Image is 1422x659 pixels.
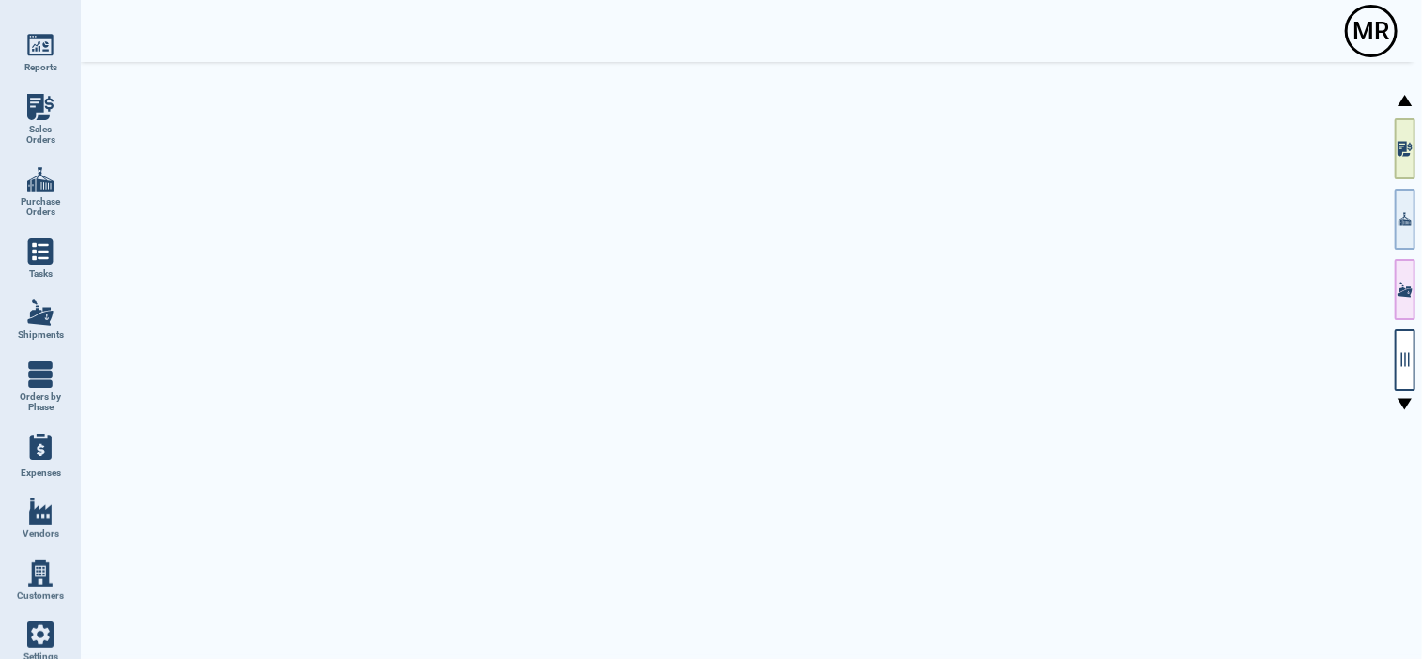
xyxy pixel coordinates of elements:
[15,391,66,413] span: Orders by Phase
[29,268,53,280] span: Tasks
[1348,8,1395,54] div: M R
[27,560,54,587] img: menu_icon
[15,124,66,146] span: Sales Orders
[21,467,61,479] span: Expenses
[24,62,57,73] span: Reports
[27,498,54,525] img: menu_icon
[18,329,64,341] span: Shipments
[27,621,54,648] img: menu_icon
[15,196,66,218] span: Purchase Orders
[17,590,64,602] span: Customers
[27,299,54,326] img: menu_icon
[27,361,54,388] img: menu_icon
[27,238,54,265] img: menu_icon
[23,529,59,540] span: Vendors
[27,32,54,58] img: menu_icon
[27,166,54,192] img: menu_icon
[27,94,54,120] img: menu_icon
